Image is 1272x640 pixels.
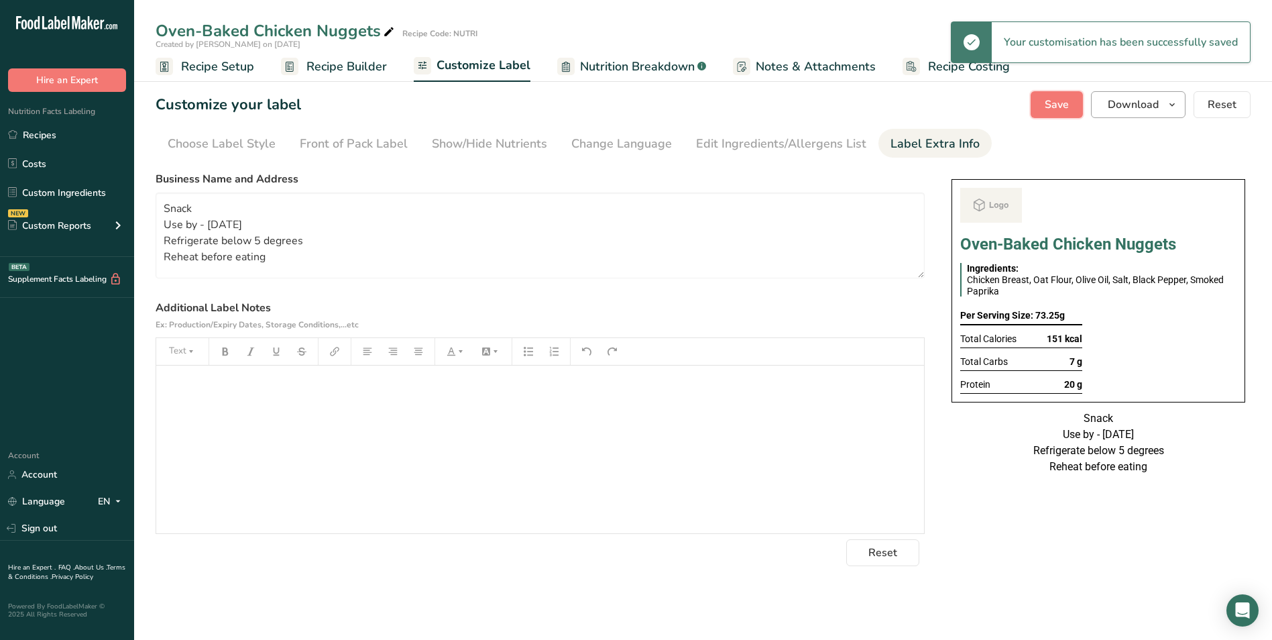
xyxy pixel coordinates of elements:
div: Edit Ingredients/Allergens List [696,135,866,153]
span: Recipe Setup [181,58,254,76]
h1: Oven-Baked Chicken Nuggets [960,236,1236,252]
div: Show/Hide Nutrients [432,135,547,153]
div: Label Extra Info [890,135,980,153]
button: Hire an Expert [8,68,126,92]
button: Reset [1194,91,1251,118]
button: Reset [846,539,919,566]
span: Ex: Production/Expiry Dates, Storage Conditions,...etc [156,319,359,330]
a: Hire an Expert . [8,563,56,572]
span: Nutrition Breakdown [580,58,695,76]
span: Recipe Builder [306,58,387,76]
span: Reset [1208,97,1236,113]
div: NEW [8,209,28,217]
a: Recipe Builder [281,52,387,82]
div: Your customisation has been successfully saved [992,22,1250,62]
div: BETA [9,263,30,271]
div: Open Intercom Messenger [1226,594,1259,627]
button: Save [1031,91,1083,118]
a: Customize Label [414,50,530,83]
span: Recipe Costing [928,58,1010,76]
span: 7 g [1069,356,1082,368]
label: Additional Label Notes [156,300,925,332]
span: Created by [PERSON_NAME] on [DATE] [156,39,300,50]
div: Snack Use by - [DATE] Refrigerate below 5 degrees Reheat before eating [951,411,1245,475]
button: Download [1091,91,1186,118]
div: Custom Reports [8,219,91,233]
a: Nutrition Breakdown [557,52,706,82]
div: Change Language [571,135,672,153]
span: Total Calories [960,333,1017,345]
a: Recipe Setup [156,52,254,82]
div: Recipe Code: NUTRI [402,28,477,40]
span: Download [1108,97,1159,113]
div: Ingredients: [967,263,1231,274]
div: EN [98,494,126,510]
a: Terms & Conditions . [8,563,125,582]
h1: Customize your label [156,94,301,116]
a: Recipe Costing [903,52,1010,82]
label: Business Name and Address [156,171,925,187]
div: Choose Label Style [168,135,276,153]
div: Front of Pack Label [300,135,408,153]
a: Privacy Policy [52,572,93,582]
span: Protein [960,379,990,390]
span: 151 kcal [1047,333,1082,345]
a: Notes & Attachments [733,52,876,82]
div: Oven-Baked Chicken Nuggets [156,19,397,43]
span: Chicken Breast, Oat Flour, Olive Oil, Salt, Black Pepper, Smoked Paprika [967,274,1224,297]
a: About Us . [74,563,107,572]
div: Per Serving Size: 73.25g [960,307,1082,325]
span: Customize Label [437,56,530,74]
span: 20 g [1064,379,1082,390]
button: Text [162,341,203,362]
span: Notes & Attachments [756,58,876,76]
div: Powered By FoodLabelMaker © 2025 All Rights Reserved [8,602,126,619]
a: FAQ . [58,563,74,572]
span: Total Carbs [960,356,1008,368]
a: Language [8,490,65,513]
span: Save [1045,97,1069,113]
span: Reset [868,545,897,561]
